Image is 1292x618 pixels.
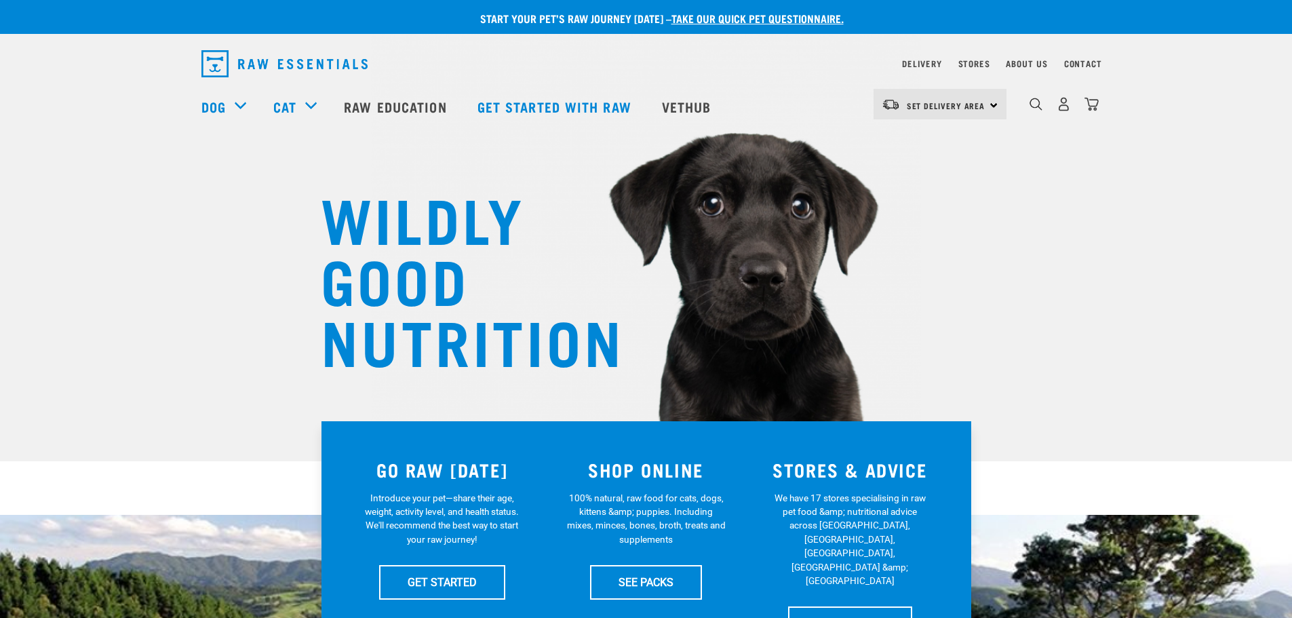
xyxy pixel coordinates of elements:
[902,61,941,66] a: Delivery
[321,187,592,370] h1: WILDLY GOOD NUTRITION
[590,565,702,599] a: SEE PACKS
[907,103,985,108] span: Set Delivery Area
[201,50,368,77] img: Raw Essentials Logo
[201,96,226,117] a: Dog
[882,98,900,111] img: van-moving.png
[1064,61,1102,66] a: Contact
[671,15,844,21] a: take our quick pet questionnaire.
[349,459,536,480] h3: GO RAW [DATE]
[1006,61,1047,66] a: About Us
[273,96,296,117] a: Cat
[1030,98,1042,111] img: home-icon-1@2x.png
[379,565,505,599] a: GET STARTED
[1057,97,1071,111] img: user.png
[464,79,648,134] a: Get started with Raw
[362,491,522,547] p: Introduce your pet—share their age, weight, activity level, and health status. We'll recommend th...
[1084,97,1099,111] img: home-icon@2x.png
[330,79,463,134] a: Raw Education
[958,61,990,66] a: Stores
[552,459,740,480] h3: SHOP ONLINE
[191,45,1102,83] nav: dropdown navigation
[756,459,944,480] h3: STORES & ADVICE
[566,491,726,547] p: 100% natural, raw food for cats, dogs, kittens &amp; puppies. Including mixes, minces, bones, bro...
[770,491,930,588] p: We have 17 stores specialising in raw pet food &amp; nutritional advice across [GEOGRAPHIC_DATA],...
[648,79,728,134] a: Vethub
